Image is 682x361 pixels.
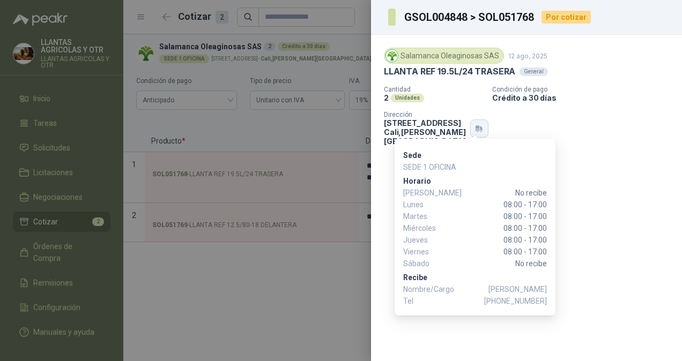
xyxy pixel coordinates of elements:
span: Miércoles [403,222,446,234]
h3: GSOL004848 > SOL051768 [404,12,535,22]
span: [PERSON_NAME] [488,283,547,295]
span: 08:00 - 17:00 [446,234,547,246]
span: Sábado [403,258,446,269]
span: No recibe [446,258,547,269]
p: [STREET_ADDRESS] Cali , [PERSON_NAME][GEOGRAPHIC_DATA] [384,118,466,146]
div: General [520,67,548,76]
p: Crédito a 30 días [492,93,678,102]
p: Sede [403,149,547,161]
p: Nombre/Cargo [403,283,547,295]
p: SEDE 1 OFICINA [403,161,547,173]
p: 12 ago, 2025 [508,52,547,60]
p: Recibe [403,272,547,283]
span: Jueves [403,234,446,246]
span: 08:00 - 17:00 [446,199,547,210]
p: Dirección [384,111,466,118]
div: Por cotizar [542,11,591,24]
p: LLANTA REF 19.5L/24 TRASERA [384,66,515,77]
span: 08:00 - 17:00 [446,222,547,234]
p: Condición de pago [492,86,678,93]
span: Lunes [403,199,446,210]
span: 08:00 - 17:00 [446,210,547,222]
p: 2 [384,93,389,102]
p: Horario [403,175,547,187]
span: No recibe [446,187,547,199]
p: Tel [403,295,547,307]
p: Cantidad [384,86,484,93]
img: Company Logo [386,50,398,62]
span: [PERSON_NAME] [403,187,446,199]
div: Salamanca Oleaginosas SAS [384,48,504,64]
span: [PHONE_NUMBER] [484,295,547,307]
span: Viernes [403,246,446,258]
span: 08:00 - 17:00 [446,246,547,258]
div: Unidades [391,94,424,102]
span: Martes [403,210,446,222]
